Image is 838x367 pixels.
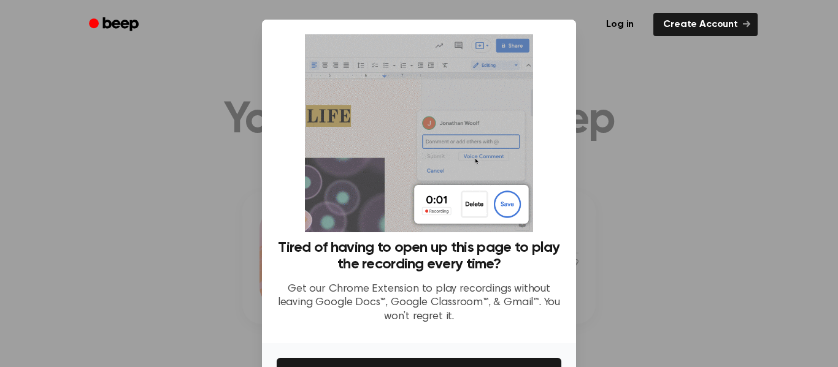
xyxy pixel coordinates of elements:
[80,13,150,37] a: Beep
[277,282,561,324] p: Get our Chrome Extension to play recordings without leaving Google Docs™, Google Classroom™, & Gm...
[305,34,532,232] img: Beep extension in action
[594,10,646,39] a: Log in
[277,240,561,273] h3: Tired of having to open up this page to play the recording every time?
[653,13,758,36] a: Create Account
